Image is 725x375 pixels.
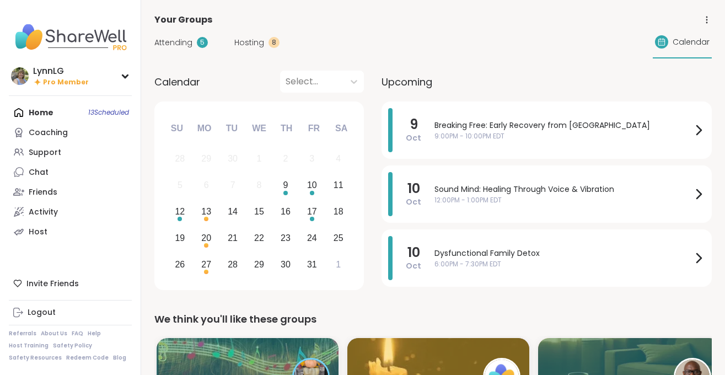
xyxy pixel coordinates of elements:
[9,354,62,362] a: Safety Resources
[168,174,192,197] div: Not available Sunday, October 5th, 2025
[334,231,343,245] div: 25
[307,178,317,192] div: 10
[165,116,189,141] div: Su
[9,303,132,323] a: Logout
[9,330,36,337] a: Referrals
[281,204,291,219] div: 16
[195,226,218,250] div: Choose Monday, October 20th, 2025
[154,37,192,49] span: Attending
[195,253,218,276] div: Choose Monday, October 27th, 2025
[257,151,262,166] div: 1
[230,178,235,192] div: 7
[204,178,209,192] div: 6
[434,195,692,205] span: 12:00PM - 1:00PM EDT
[334,204,343,219] div: 18
[29,227,47,238] div: Host
[274,226,298,250] div: Choose Thursday, October 23rd, 2025
[66,354,109,362] a: Redeem Code
[221,174,245,197] div: Not available Tuesday, October 7th, 2025
[43,78,89,87] span: Pro Member
[221,226,245,250] div: Choose Tuesday, October 21st, 2025
[113,354,126,362] a: Blog
[434,259,692,269] span: 6:00PM - 7:30PM EDT
[219,116,244,141] div: Tu
[406,132,421,143] span: Oct
[274,147,298,171] div: Not available Thursday, October 2nd, 2025
[274,200,298,224] div: Choose Thursday, October 16th, 2025
[33,65,89,77] div: LynnLG
[326,200,350,224] div: Choose Saturday, October 18th, 2025
[201,231,211,245] div: 20
[29,127,68,138] div: Coaching
[11,67,29,85] img: LynnLG
[88,330,101,337] a: Help
[302,116,326,141] div: Fr
[221,253,245,276] div: Choose Tuesday, October 28th, 2025
[201,257,211,272] div: 27
[281,231,291,245] div: 23
[154,13,212,26] span: Your Groups
[336,257,341,272] div: 1
[382,74,432,89] span: Upcoming
[248,147,271,171] div: Not available Wednesday, October 1st, 2025
[197,37,208,48] div: 5
[195,200,218,224] div: Choose Monday, October 13th, 2025
[281,257,291,272] div: 30
[228,204,238,219] div: 14
[201,204,211,219] div: 13
[9,162,132,182] a: Chat
[257,178,262,192] div: 8
[9,274,132,293] div: Invite Friends
[329,116,353,141] div: Sa
[175,257,185,272] div: 26
[254,257,264,272] div: 29
[9,182,132,202] a: Friends
[29,187,57,198] div: Friends
[300,147,324,171] div: Not available Friday, October 3rd, 2025
[248,226,271,250] div: Choose Wednesday, October 22nd, 2025
[167,146,351,277] div: month 2025-10
[300,253,324,276] div: Choose Friday, October 31st, 2025
[168,226,192,250] div: Choose Sunday, October 19th, 2025
[195,147,218,171] div: Not available Monday, September 29th, 2025
[307,257,317,272] div: 31
[72,330,83,337] a: FAQ
[673,36,710,48] span: Calendar
[29,147,61,158] div: Support
[326,147,350,171] div: Not available Saturday, October 4th, 2025
[434,131,692,141] span: 9:00PM - 10:00PM EDT
[9,342,49,350] a: Host Training
[154,312,712,327] div: We think you'll like these groups
[300,174,324,197] div: Choose Friday, October 10th, 2025
[175,204,185,219] div: 12
[175,151,185,166] div: 28
[175,231,185,245] div: 19
[334,178,343,192] div: 11
[268,37,280,48] div: 8
[326,226,350,250] div: Choose Saturday, October 25th, 2025
[248,200,271,224] div: Choose Wednesday, October 15th, 2025
[29,207,58,218] div: Activity
[434,248,692,259] span: Dysfunctional Family Detox
[410,117,418,132] span: 9
[195,174,218,197] div: Not available Monday, October 6th, 2025
[9,222,132,242] a: Host
[178,178,182,192] div: 5
[326,253,350,276] div: Choose Saturday, November 1st, 2025
[309,151,314,166] div: 3
[228,151,238,166] div: 30
[9,142,132,162] a: Support
[300,200,324,224] div: Choose Friday, October 17th, 2025
[221,200,245,224] div: Choose Tuesday, October 14th, 2025
[283,178,288,192] div: 9
[336,151,341,166] div: 4
[154,74,200,89] span: Calendar
[28,307,56,318] div: Logout
[406,196,421,207] span: Oct
[9,18,132,56] img: ShareWell Nav Logo
[53,342,92,350] a: Safety Policy
[274,174,298,197] div: Choose Thursday, October 9th, 2025
[9,202,132,222] a: Activity
[406,260,421,271] span: Oct
[9,122,132,142] a: Coaching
